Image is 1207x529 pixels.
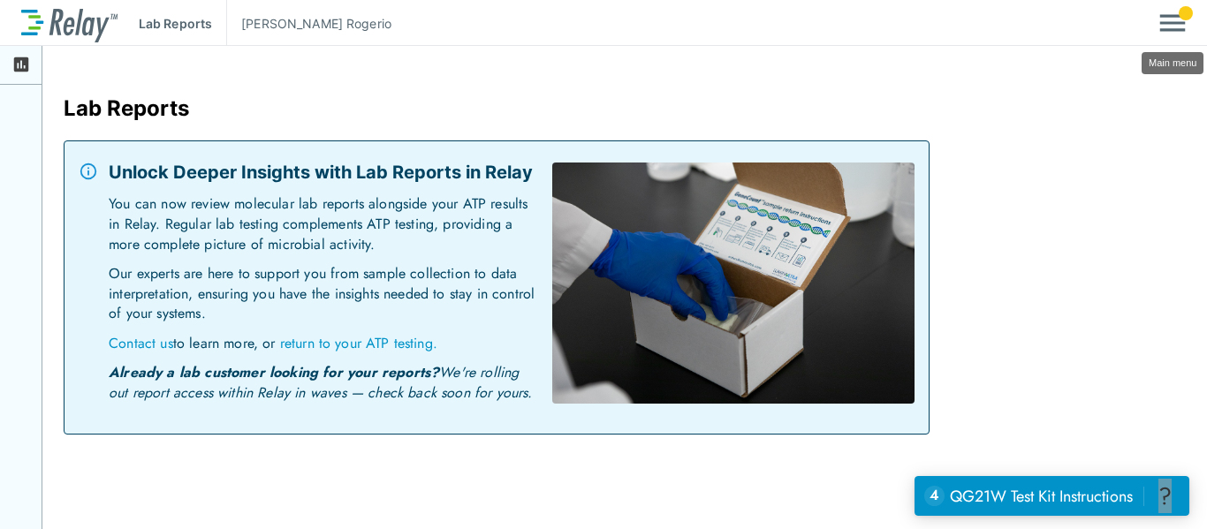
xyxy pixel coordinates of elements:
button: Main menu [1159,6,1186,40]
iframe: Resource center [915,476,1189,516]
a: Contact us [109,333,173,353]
em: We're rolling out report access within Relay in waves — check back soon for yours. [109,362,533,403]
p: to learn more, or [109,333,538,363]
p: [PERSON_NAME] Rogerio [241,14,391,33]
p: return to your ATP testing. [280,333,437,353]
img: Drawer Icon [1159,6,1186,40]
p: Our experts are here to support you from sample collection to data interpretation, ensuring you h... [109,264,538,334]
p: You can now review molecular lab reports alongside your ATP results in Relay. Regular lab testing... [109,194,538,264]
p: Unlock Deeper Insights with Lab Reports in Relay [109,159,538,185]
div: Main menu [1142,52,1203,74]
img: Lab Reports Preview [552,162,915,404]
strong: Already a lab customer looking for your reports? [109,362,439,382]
p: Lab Reports [139,14,212,33]
img: LuminUltra Relay [21,4,118,42]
